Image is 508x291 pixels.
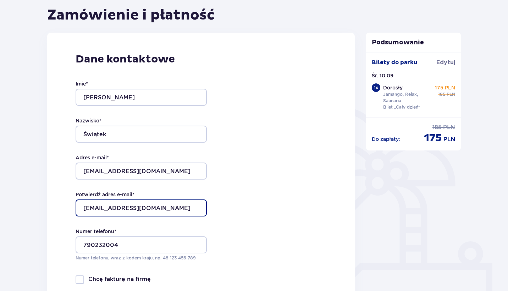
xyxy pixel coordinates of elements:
[383,104,420,110] p: Bilet „Cały dzień”
[435,84,455,91] p: 175 PLN
[76,80,88,87] label: Imię *
[372,83,380,92] div: 1 x
[436,59,455,66] a: Edytuj
[76,255,207,261] p: Numer telefonu, wraz z kodem kraju, np. 48 ​123 ​456 ​789
[76,228,116,235] label: Numer telefonu *
[76,117,101,124] label: Nazwisko *
[76,89,207,106] input: Imię
[366,38,461,47] p: Podsumowanie
[372,72,393,79] p: Śr. 10.09
[76,154,109,161] label: Adres e-mail *
[76,236,207,253] input: Numer telefonu
[443,136,455,143] p: PLN
[76,191,134,198] label: Potwierdź adres e-mail *
[447,91,455,98] p: PLN
[76,126,207,143] input: Nazwisko
[76,163,207,180] input: Adres e-mail
[372,59,418,66] p: Bilety do parku
[88,275,151,283] p: Chcę fakturę na firmę
[383,84,403,91] p: Dorosły
[372,136,400,143] p: Do zapłaty :
[383,91,432,104] p: Jamango, Relax, Saunaria
[76,199,207,216] input: Potwierdź adres e-mail
[47,6,215,24] h1: Zamówienie i płatność
[76,53,326,66] p: Dane kontaktowe
[432,123,442,131] p: 185
[438,91,445,98] p: 185
[424,131,442,145] p: 175
[443,123,455,131] p: PLN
